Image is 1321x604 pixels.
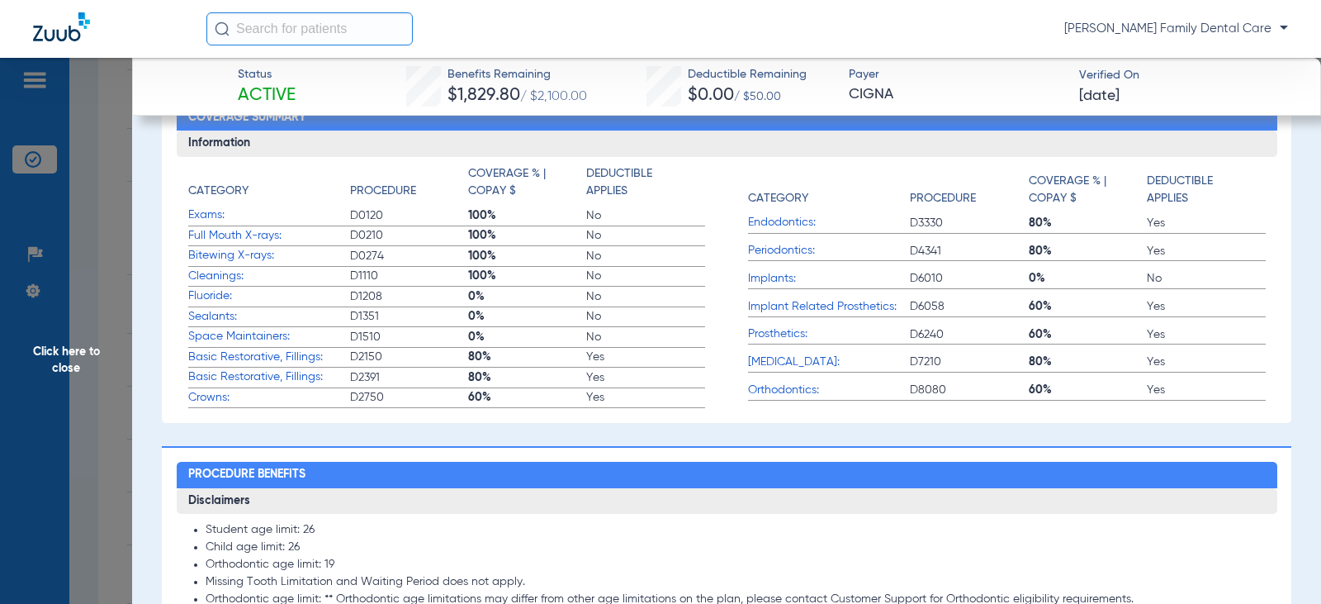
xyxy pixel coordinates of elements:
app-breakdown-title: Coverage % | Copay $ [1029,165,1147,213]
span: 60% [1029,298,1147,315]
input: Search for patients [206,12,413,45]
span: Yes [586,389,704,406]
li: Orthodontic age limit: 19 [206,558,1266,573]
span: Deductible Remaining [688,66,807,83]
app-breakdown-title: Deductible Applies [1147,165,1265,213]
span: $1,829.80 [447,87,520,104]
span: Yes [1147,382,1265,398]
span: D6240 [910,326,1028,343]
span: D3330 [910,215,1028,231]
span: D6058 [910,298,1028,315]
span: 0% [1029,270,1147,287]
span: Active [238,84,296,107]
span: Yes [586,369,704,386]
span: D1510 [350,329,468,345]
li: Child age limit: 26 [206,540,1266,555]
span: 0% [468,329,586,345]
span: Yes [1147,326,1265,343]
span: Basic Restorative, Fillings: [188,349,350,366]
span: Yes [1147,354,1265,370]
span: Verified On [1079,67,1295,84]
span: Space Maintainers: [188,328,350,345]
span: $0.00 [688,87,734,104]
span: Endodontics: [748,214,910,231]
span: 60% [1029,382,1147,398]
span: [MEDICAL_DATA]: [748,354,910,371]
span: No [586,329,704,345]
span: 100% [468,207,586,224]
h3: Disclaimers [177,488,1277,515]
app-breakdown-title: Category [748,165,910,213]
span: / $50.00 [734,91,781,102]
span: 100% [468,268,586,284]
span: Sealants: [188,308,350,326]
span: 80% [1029,215,1147,231]
h4: Procedure [350,183,416,200]
app-breakdown-title: Procedure [350,165,468,206]
span: D2150 [350,349,468,365]
span: 80% [1029,354,1147,370]
h4: Category [188,183,249,200]
span: Benefits Remaining [447,66,587,83]
span: D2391 [350,369,468,386]
span: 60% [1029,326,1147,343]
h4: Deductible Applies [586,165,696,200]
span: Yes [1147,243,1265,259]
span: No [586,227,704,244]
span: Implant Related Prosthetics: [748,298,910,316]
span: Status [238,66,296,83]
span: Yes [586,349,704,365]
span: Payer [849,66,1064,83]
app-breakdown-title: Deductible Applies [586,165,704,206]
span: 80% [1029,243,1147,259]
span: No [586,248,704,264]
span: D6010 [910,270,1028,287]
app-breakdown-title: Coverage % | Copay $ [468,165,586,206]
h2: Coverage Summary [177,105,1277,131]
span: Exams: [188,207,350,224]
span: 80% [468,369,586,386]
span: Fluoride: [188,288,350,305]
span: No [586,288,704,305]
span: CIGNA [849,84,1064,105]
span: D7210 [910,354,1028,370]
span: 0% [468,288,586,305]
span: Basic Restorative, Fillings: [188,369,350,386]
h4: Category [748,190,808,207]
span: No [586,308,704,325]
span: Full Mouth X-rays: [188,227,350,245]
span: D2750 [350,389,468,406]
span: 80% [468,349,586,365]
span: Cleanings: [188,268,350,285]
h4: Coverage % | Copay $ [468,165,578,200]
h2: Procedure Benefits [177,462,1277,488]
span: Prosthetics: [748,326,910,343]
span: Bitewing X-rays: [188,247,350,264]
span: D1208 [350,288,468,305]
app-breakdown-title: Procedure [910,165,1028,213]
img: Search Icon [215,21,230,36]
app-breakdown-title: Category [188,165,350,206]
span: / $2,100.00 [520,90,587,103]
span: D1351 [350,308,468,325]
h4: Coverage % | Copay $ [1029,173,1139,207]
span: D0274 [350,248,468,264]
span: D1110 [350,268,468,284]
h3: Information [177,131,1277,157]
span: 100% [468,248,586,264]
span: No [1147,270,1265,287]
span: D0120 [350,207,468,224]
span: No [586,268,704,284]
span: Orthodontics: [748,382,910,399]
span: 60% [468,389,586,406]
h4: Deductible Applies [1147,173,1257,207]
span: [DATE] [1079,86,1120,107]
span: Yes [1147,298,1265,315]
h4: Procedure [910,190,976,207]
span: D4341 [910,243,1028,259]
span: Yes [1147,215,1265,231]
span: [PERSON_NAME] Family Dental Care [1064,21,1288,37]
span: D0210 [350,227,468,244]
span: Crowns: [188,389,350,407]
span: D8080 [910,382,1028,398]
